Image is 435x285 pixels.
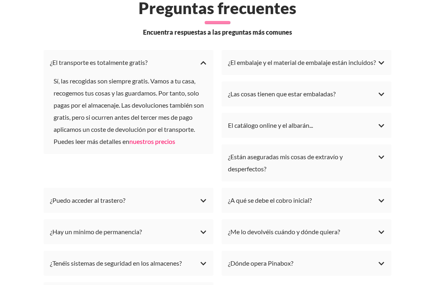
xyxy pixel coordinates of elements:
[129,137,175,145] a: nuestros precios
[228,151,385,175] div: ¿Están aseguradas mis cosas de extravío y desperfectos?
[290,172,435,285] iframe: Chat Widget
[50,56,207,69] div: ¿El transporte es totalmente gratis?
[290,172,435,285] div: Widget de chat
[50,257,207,269] div: ¿Tenéis sistemas de seguridad en los almacenes?
[143,27,292,37] span: Encuentra respuestas a las preguntas más comunes
[228,257,385,269] div: ¿Dónde opera Pinabox?
[228,119,385,131] div: El catálogo online y el albarán...
[228,88,385,100] div: ¿Las cosas tienen que estar embaladas?
[50,226,207,238] div: ¿Hay un mínimo de permanencia?
[50,194,207,206] div: ¿Puedo acceder al trastero?
[228,194,385,206] div: ¿A qué se debe el cobro inicial?
[50,75,207,148] div: Sí, las recogidas son siempre gratis. Vamos a tu casa, recogemos tus cosas y las guardamos. Por t...
[228,56,385,69] div: ¿El embalaje y el material de embalaje están incluidos?
[228,226,385,238] div: ¿Me lo devolvéis cuándo y dónde quiera?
